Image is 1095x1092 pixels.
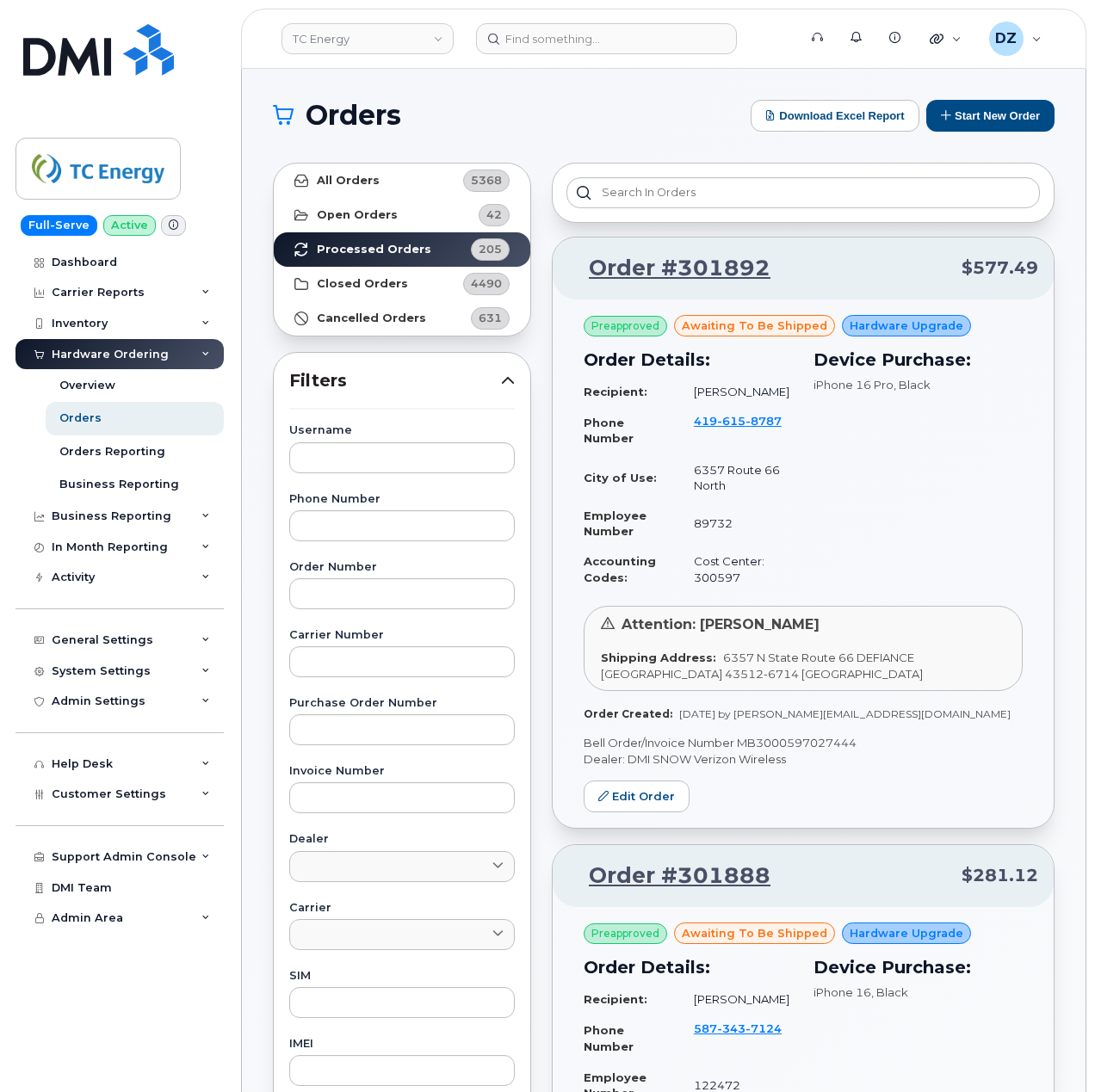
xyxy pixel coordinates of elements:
[568,253,770,284] a: Order #301892
[814,954,1023,980] h3: Device Purchase:
[317,174,380,188] strong: All Orders
[584,554,656,584] strong: Accounting Codes:
[1020,1017,1082,1079] iframe: Messenger Launcher
[566,177,1040,208] input: Search in orders
[584,347,793,373] h3: Order Details:
[717,1021,745,1035] span: 343
[678,546,793,592] td: Cost Center: 300597
[317,277,408,291] strong: Closed Orders
[479,241,502,257] span: 205
[479,310,502,326] span: 631
[678,984,793,1015] td: [PERSON_NAME]
[289,971,515,982] label: SIM
[584,471,657,484] strong: City of Use:
[289,834,515,845] label: Dealer
[274,198,530,232] a: Open Orders42
[717,414,745,428] span: 615
[962,256,1038,281] span: $577.49
[289,630,515,641] label: Carrier Number
[591,926,659,941] span: Preapproved
[894,378,931,392] span: , Black
[317,243,431,256] strong: Processed Orders
[871,985,908,999] span: , Black
[962,863,1038,888] span: $281.12
[679,707,1011,720] span: [DATE] by [PERSON_NAME][EMAIL_ADDRESS][DOMAIN_NAME]
[814,985,871,999] span: iPhone 16
[471,172,502,188] span: 5368
[584,385,647,398] strong: Recipient:
[622,616,820,632] span: Attention: [PERSON_NAME]
[678,455,793,501] td: 6357 Route 66 North
[289,425,515,436] label: Username
[584,509,646,539] strong: Employee Number
[471,275,502,292] span: 4490
[568,861,770,891] a: Order #301888
[814,378,894,392] span: iPhone 16 Pro
[678,377,793,407] td: [PERSON_NAME]
[289,1039,515,1050] label: IMEI
[745,414,782,428] span: 8787
[584,416,634,446] strong: Phone Number
[289,368,501,393] span: Filters
[317,208,398,222] strong: Open Orders
[601,651,923,681] span: 6357 N State Route 66 DEFIANCE [GEOGRAPHIC_DATA] 43512-6714 [GEOGRAPHIC_DATA]
[814,347,1023,373] h3: Device Purchase:
[694,1021,782,1052] a: 5873437124
[694,1021,782,1035] span: 587
[601,651,716,664] strong: Shipping Address:
[274,301,530,336] a: Cancelled Orders631
[289,698,515,709] label: Purchase Order Number
[678,501,793,546] td: 89732
[289,903,515,914] label: Carrier
[694,414,782,444] a: 4196158787
[274,163,530,198] a: All Orders5368
[584,954,793,980] h3: Order Details:
[745,1021,782,1035] span: 7124
[274,232,530,267] a: Processed Orders205
[289,494,515,505] label: Phone Number
[694,414,782,428] span: 419
[486,207,502,223] span: 42
[289,766,515,777] label: Invoice Number
[289,562,515,573] label: Order Number
[584,707,672,720] strong: Order Created:
[850,925,963,941] span: Hardware Upgrade
[682,318,827,334] span: awaiting to be shipped
[751,100,919,132] button: Download Excel Report
[584,1023,634,1053] strong: Phone Number
[317,312,426,325] strong: Cancelled Orders
[584,780,690,812] a: Edit Order
[584,992,647,1006] strong: Recipient:
[584,735,1023,751] p: Bell Order/Invoice Number MB3000597027444
[926,100,1055,132] button: Start New Order
[306,102,401,128] span: Orders
[591,318,659,334] span: Preapproved
[274,267,530,301] a: Closed Orders4490
[584,751,1023,768] p: Dealer: DMI SNOW Verizon Wireless
[850,318,963,334] span: Hardware Upgrade
[682,925,827,941] span: awaiting to be shipped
